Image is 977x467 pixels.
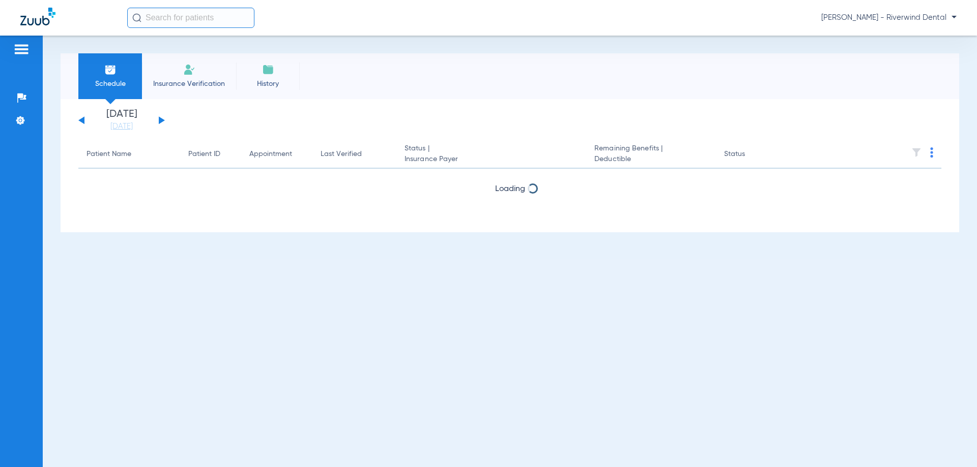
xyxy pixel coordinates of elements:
[91,109,152,132] li: [DATE]
[104,64,117,76] img: Schedule
[586,140,715,169] th: Remaining Benefits |
[13,43,30,55] img: hamburger-icon
[821,13,957,23] span: [PERSON_NAME] - Riverwind Dental
[188,149,233,160] div: Patient ID
[911,147,922,158] img: filter.svg
[249,149,304,160] div: Appointment
[249,149,292,160] div: Appointment
[150,79,228,89] span: Insurance Verification
[930,147,933,158] img: group-dot-blue.svg
[127,8,254,28] input: Search for patients
[188,149,220,160] div: Patient ID
[244,79,292,89] span: History
[87,149,131,160] div: Patient Name
[396,140,586,169] th: Status |
[321,149,362,160] div: Last Verified
[86,79,134,89] span: Schedule
[594,154,707,165] span: Deductible
[91,121,152,132] a: [DATE]
[716,140,785,169] th: Status
[321,149,388,160] div: Last Verified
[495,185,525,193] span: Loading
[20,8,55,25] img: Zuub Logo
[87,149,172,160] div: Patient Name
[183,64,195,76] img: Manual Insurance Verification
[132,13,141,22] img: Search Icon
[262,64,274,76] img: History
[405,154,578,165] span: Insurance Payer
